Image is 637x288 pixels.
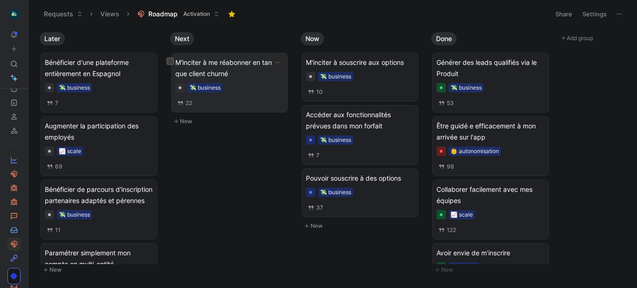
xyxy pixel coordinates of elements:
[436,247,545,259] span: Avoir envie de m'inscrire
[306,57,414,68] span: M'inciter à souscrire aux options
[183,9,210,19] span: Activation
[302,53,418,101] a: M'inciter à souscrire aux options💸 business10
[320,135,351,145] div: 💸 business
[316,89,323,95] span: 10
[45,247,153,270] span: Paramétrer simplement mon compte en multi-entité
[316,153,319,158] span: 7
[40,32,65,45] button: Later
[166,28,297,132] div: NextNew
[450,210,473,219] div: 📈 scale
[432,116,549,176] a: Être guidé⸱e efficacement à mon arrivée sur l'app👶 autonomisation98
[302,169,418,217] a: Pouvoir souscrire à des options💸 business37
[428,28,558,280] div: DoneNew
[40,264,163,275] button: New
[447,164,454,169] span: 98
[41,180,157,239] a: Bénéficier de parcours d'inscription partenaires adaptés et pérennes💸 business11
[436,225,458,235] button: 122
[171,53,288,112] a: M'inciter à me réabonner en tant que client churné💸 business22
[450,262,477,272] div: 🕸️ réseau
[41,53,157,112] a: Bénéficier d'une plateforme entièrement en Espagnol💸 business7
[44,34,60,43] span: Later
[447,100,454,106] span: 53
[41,116,157,176] a: Augmenter la participation des employés📈 scale69
[7,7,21,21] button: Carbo
[55,164,62,169] span: 69
[306,173,414,184] span: Pouvoir souscrire à des options
[450,83,482,92] div: 💸 business
[301,32,324,45] button: Now
[436,120,545,143] span: Être guidé⸱e efficacement à mon arrivée sur l'app
[9,9,19,19] img: Carbo
[306,109,414,132] span: Accéder aux fonctionnalités prévues dans mon forfait
[432,180,549,239] a: Collaborer facilement avec mes équipes📈 scale122
[436,57,545,79] span: Générer des leads qualifiés via le Produit
[551,7,576,21] button: Share
[45,120,153,143] span: Augmenter la participation des employés
[45,225,62,235] button: 11
[133,7,223,21] button: RoadmapActivation
[40,7,87,21] button: Requests
[45,98,60,108] button: 7
[306,203,325,213] button: 37
[148,9,178,19] span: Roadmap
[36,28,166,280] div: LaterNew
[450,147,499,156] div: 👶 autonomisation
[45,184,153,206] span: Bénéficier de parcours d'inscription partenaires adaptés et pérennes
[175,57,284,79] span: M'inciter à me réabonner en tant que client churné
[59,210,90,219] div: 💸 business
[55,100,58,106] span: 7
[447,227,456,233] span: 122
[306,87,325,97] button: 10
[436,98,456,108] button: 53
[189,83,221,92] div: 💸 business
[170,32,194,45] button: Next
[45,57,153,79] span: Bénéficier d'une plateforme entièrement en Espagnol
[316,205,323,211] span: 37
[436,184,545,206] span: Collaborer facilement avec mes équipes
[302,105,418,165] a: Accéder aux fonctionnalités prévues dans mon forfait💸 business7
[55,227,61,233] span: 11
[305,34,319,43] span: Now
[297,28,428,236] div: NowNew
[186,100,192,106] span: 22
[59,147,81,156] div: 📈 scale
[320,72,351,81] div: 💸 business
[301,220,424,232] button: New
[306,150,321,161] button: 7
[436,34,452,43] span: Done
[431,32,457,45] button: Done
[170,116,293,127] button: New
[59,83,90,92] div: 💸 business
[432,53,549,112] a: Générer des leads qualifiés via le Produit💸 business53
[320,188,351,197] div: 💸 business
[578,7,611,21] button: Settings
[436,162,456,172] button: 98
[45,162,64,172] button: 69
[96,7,124,21] button: Views
[175,98,194,108] button: 22
[431,264,554,275] button: New
[175,34,189,43] span: Next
